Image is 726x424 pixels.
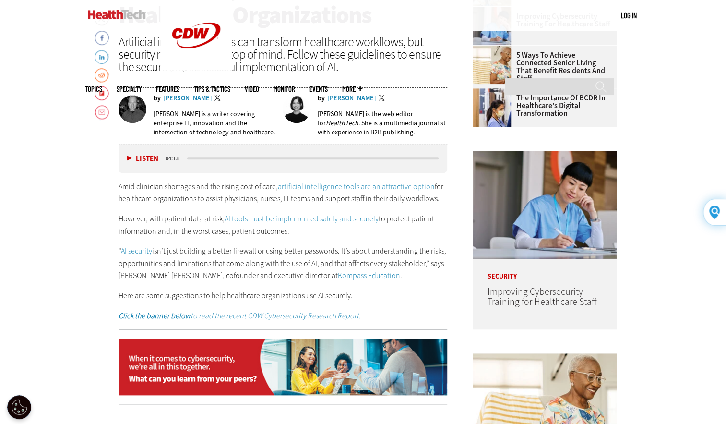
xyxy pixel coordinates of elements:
[342,85,362,93] span: More
[119,95,146,123] img: Brian Horowitz
[127,155,158,162] button: Listen
[473,259,617,280] p: Security
[473,88,516,96] a: Doctors reviewing tablet
[117,85,142,93] span: Specialty
[379,95,387,103] a: Twitter
[164,154,186,163] div: duration
[88,10,146,19] img: Home
[473,94,611,117] a: The Importance of BCDR in Healthcare’s Digital Transformation
[338,270,400,280] a: Kompass Education
[119,311,361,321] a: Click the banner belowto read the recent CDW Cybersecurity Research Report.
[283,95,310,123] img: Jordan Scott
[119,311,361,321] em: to read the recent CDW Cybersecurity Research Report.
[487,285,596,308] a: Improving Cybersecurity Training for Healthcare Staff
[160,63,232,73] a: CDW
[225,214,379,224] a: AI tools must be implemented safely and securely
[473,151,617,259] img: nurse studying on computer
[245,85,259,93] a: Video
[278,182,435,192] a: artificial intelligence tools are an attractive option
[7,395,31,419] button: Open Preferences
[85,85,102,93] span: Topics
[274,85,295,93] a: MonITor
[156,85,179,93] a: Features
[119,311,190,321] strong: Click the banner below
[119,213,448,237] p: However, with patient data at risk, to protect patient information and, in the worst cases, patie...
[326,119,358,128] em: HealthTech
[318,109,447,137] p: [PERSON_NAME] is the web editor for . She is a multimedia journalist with experience in B2B publi...
[621,11,637,21] div: User menu
[621,11,637,20] a: Log in
[121,246,152,256] a: AI security
[309,85,328,93] a: Events
[119,245,448,282] p: “ isn’t just building a better firewall or using better passwords. It’s about understanding the r...
[473,88,511,127] img: Doctors reviewing tablet
[119,290,448,302] p: Here are some suggestions to help healthcare organizations use AI securely.
[154,109,276,137] p: [PERSON_NAME] is a writer covering enterprise IT, innovation and the intersection of technology a...
[119,339,448,395] img: na-prrcloud-static-2024-na-desktop
[7,395,31,419] div: Cookie Settings
[119,144,448,173] div: media player
[119,181,448,205] p: Amid clinician shortages and the rising cost of care, for healthcare organizations to assist phys...
[194,85,230,93] a: Tips & Tactics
